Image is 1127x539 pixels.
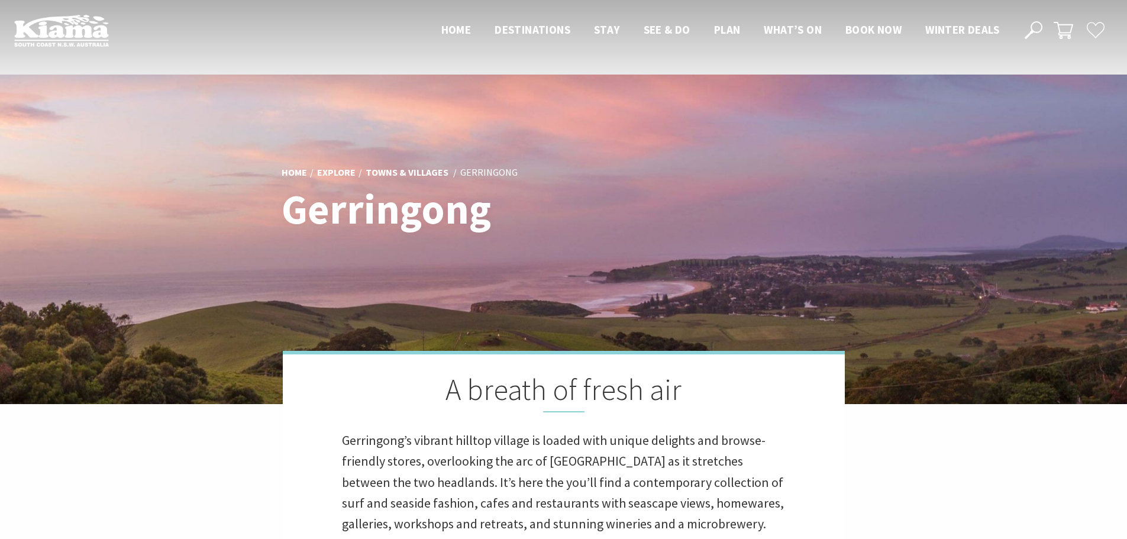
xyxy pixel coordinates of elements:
li: Gerringong [460,165,518,180]
a: Towns & Villages [366,166,448,179]
h2: A breath of fresh air [342,372,786,412]
span: Stay [594,22,620,37]
a: Home [282,166,307,179]
span: See & Do [644,22,690,37]
span: Home [441,22,472,37]
span: Winter Deals [925,22,999,37]
a: Explore [317,166,356,179]
nav: Main Menu [430,21,1011,40]
span: Plan [714,22,741,37]
span: Destinations [495,22,570,37]
h1: Gerringong [282,186,616,232]
span: Book now [845,22,902,37]
span: What’s On [764,22,822,37]
img: Kiama Logo [14,14,109,47]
